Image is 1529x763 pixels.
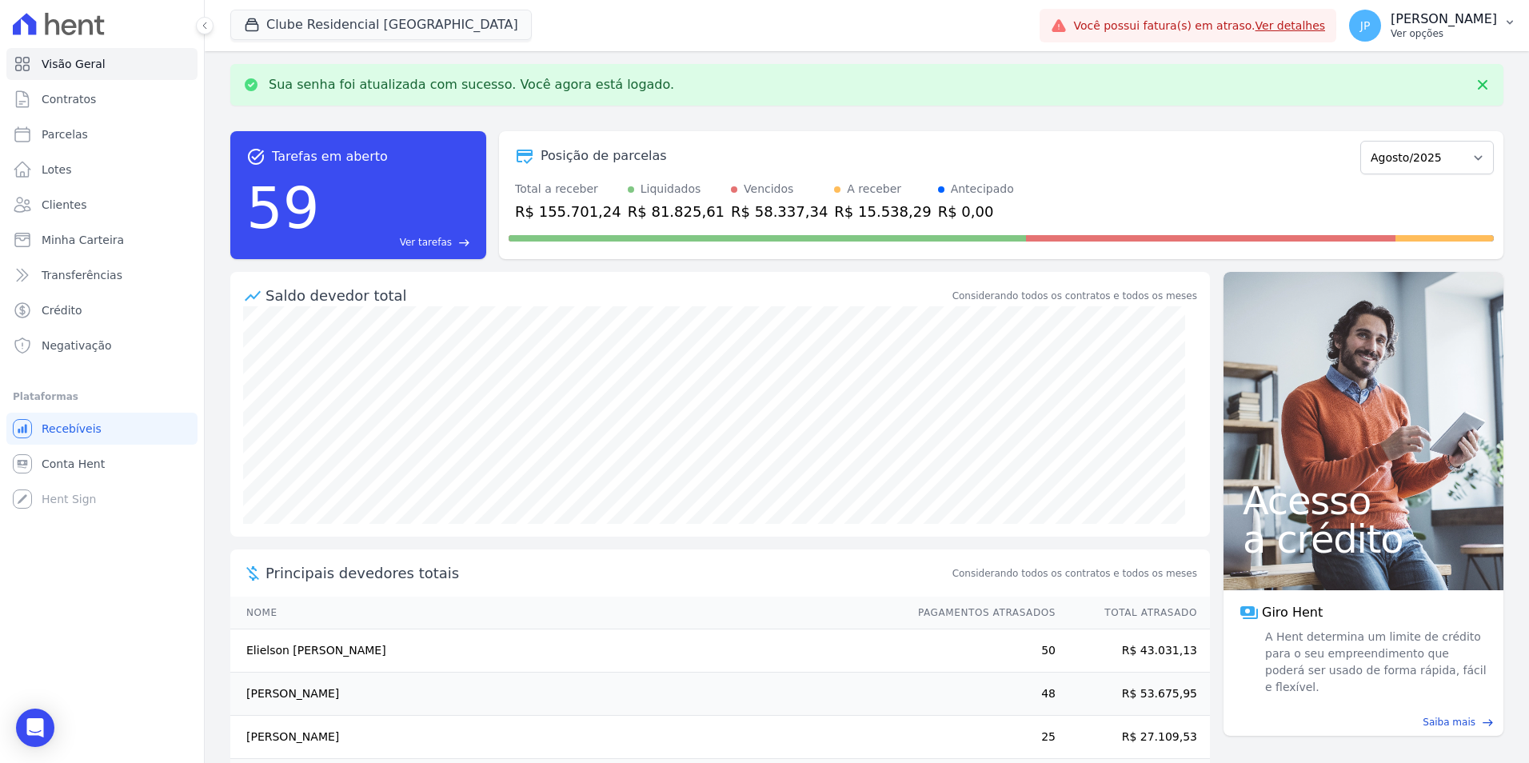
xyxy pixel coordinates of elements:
[42,91,96,107] span: Contratos
[42,197,86,213] span: Clientes
[1056,673,1210,716] td: R$ 53.675,95
[13,387,191,406] div: Plataformas
[515,181,621,198] div: Total a receber
[903,629,1056,673] td: 50
[541,146,667,166] div: Posição de parcelas
[1391,11,1497,27] p: [PERSON_NAME]
[42,56,106,72] span: Visão Geral
[6,413,198,445] a: Recebíveis
[246,147,265,166] span: task_alt
[42,302,82,318] span: Crédito
[230,10,532,40] button: Clube Residencial [GEOGRAPHIC_DATA]
[42,162,72,178] span: Lotes
[1056,629,1210,673] td: R$ 43.031,13
[42,232,124,248] span: Minha Carteira
[6,259,198,291] a: Transferências
[6,224,198,256] a: Minha Carteira
[6,118,198,150] a: Parcelas
[1262,629,1487,696] span: A Hent determina um limite de crédito para o seu empreendimento que poderá ser usado de forma ráp...
[42,456,105,472] span: Conta Hent
[6,448,198,480] a: Conta Hent
[1262,603,1323,622] span: Giro Hent
[246,166,320,250] div: 59
[230,597,903,629] th: Nome
[1243,520,1484,558] span: a crédito
[326,235,470,250] a: Ver tarefas east
[1391,27,1497,40] p: Ver opções
[1233,715,1494,729] a: Saiba mais east
[903,597,1056,629] th: Pagamentos Atrasados
[230,716,903,759] td: [PERSON_NAME]
[847,181,901,198] div: A receber
[230,629,903,673] td: Elielson [PERSON_NAME]
[952,289,1197,303] div: Considerando todos os contratos e todos os meses
[744,181,793,198] div: Vencidos
[1360,20,1371,31] span: JP
[628,201,725,222] div: R$ 81.825,61
[1243,481,1484,520] span: Acesso
[16,709,54,747] div: Open Intercom Messenger
[6,154,198,186] a: Lotes
[834,201,931,222] div: R$ 15.538,29
[1056,716,1210,759] td: R$ 27.109,53
[1482,717,1494,729] span: east
[400,235,452,250] span: Ver tarefas
[6,189,198,221] a: Clientes
[641,181,701,198] div: Liquidados
[265,562,949,584] span: Principais devedores totais
[42,421,102,437] span: Recebíveis
[1256,19,1326,32] a: Ver detalhes
[951,181,1014,198] div: Antecipado
[1073,18,1325,34] span: Você possui fatura(s) em atraso.
[272,147,388,166] span: Tarefas em aberto
[515,201,621,222] div: R$ 155.701,24
[903,673,1056,716] td: 48
[230,673,903,716] td: [PERSON_NAME]
[6,294,198,326] a: Crédito
[1336,3,1529,48] button: JP [PERSON_NAME] Ver opções
[1056,597,1210,629] th: Total Atrasado
[952,566,1197,581] span: Considerando todos os contratos e todos os meses
[6,48,198,80] a: Visão Geral
[458,237,470,249] span: east
[731,201,828,222] div: R$ 58.337,34
[6,330,198,362] a: Negativação
[42,267,122,283] span: Transferências
[903,716,1056,759] td: 25
[6,83,198,115] a: Contratos
[42,338,112,354] span: Negativação
[1423,715,1475,729] span: Saiba mais
[938,201,1014,222] div: R$ 0,00
[42,126,88,142] span: Parcelas
[265,285,949,306] div: Saldo devedor total
[269,77,674,93] p: Sua senha foi atualizada com sucesso. Você agora está logado.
